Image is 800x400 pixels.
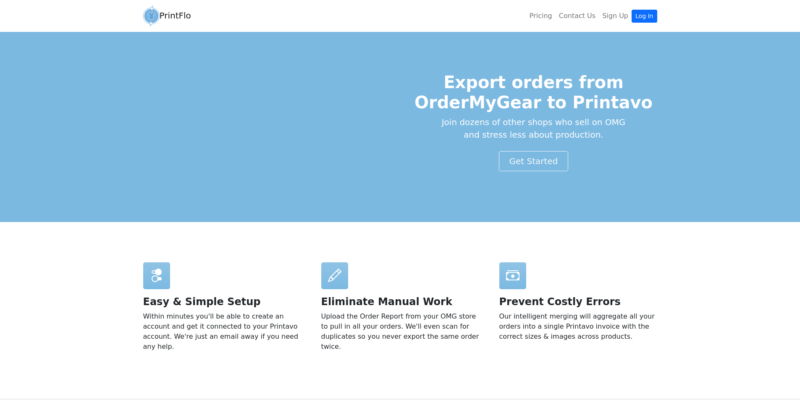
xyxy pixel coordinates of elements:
[321,311,479,352] p: Upload the Order Report from your OMG store to pull in all your orders. We'll even scan for dupli...
[556,8,599,24] a: Contact Us
[632,10,657,23] a: Log In
[143,296,301,308] h2: Easy & Simple Setup
[499,151,569,171] a: Get Started
[143,3,191,29] a: PrintFlo
[526,8,556,24] a: Pricing
[143,311,301,352] p: Within minutes you'll be able to create an account and get it connected to your Printavo account....
[410,72,657,112] h1: Export orders from OrderMyGear to Printavo
[599,8,632,24] a: Sign Up
[143,5,160,26] img: circular_logo-4a08d987a9942ce4795adb5847083485d81243b80dbf4c7330427bb863ee0966.png
[321,296,479,308] h2: Eliminate Manual Work
[499,296,657,308] h2: Prevent Costly Errors
[410,116,657,141] p: Join dozens of other shops who sell on OMG and stress less about production.
[499,311,657,342] p: Our intelligent merging will aggregate all your orders into a single Printavo invoice with the co...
